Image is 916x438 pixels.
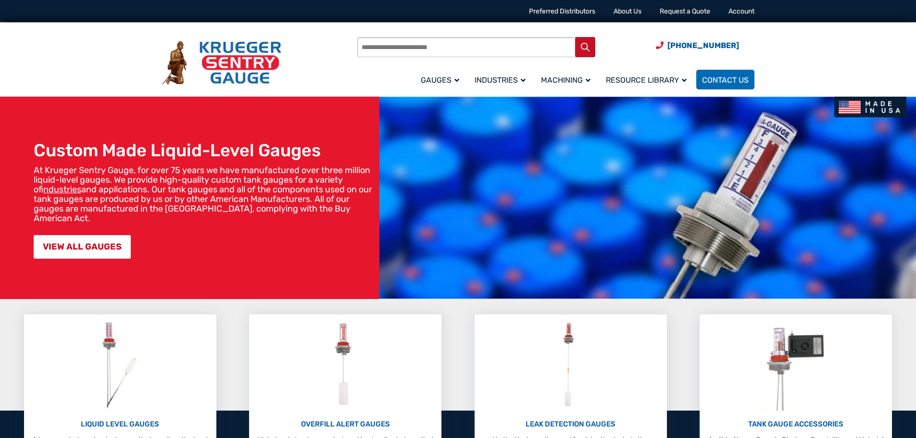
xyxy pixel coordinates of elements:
[34,165,375,223] p: At Krueger Sentry Gauge, for over 75 years we have manufactured over three million liquid-level g...
[469,68,535,91] a: Industries
[479,419,662,430] p: LEAK DETECTION GAUGES
[162,41,281,85] img: Krueger Sentry Gauge
[600,68,696,91] a: Resource Library
[614,7,641,15] a: About Us
[94,319,145,411] img: Liquid Level Gauges
[552,319,590,411] img: Leak Detection Gauges
[254,419,437,430] p: OVERFILL ALERT GAUGES
[728,7,754,15] a: Account
[702,75,749,85] span: Contact Us
[29,419,212,430] p: LIQUID LEVEL GAUGES
[660,7,710,15] a: Request a Quote
[656,39,739,51] a: Phone Number (920) 434-8860
[606,75,687,85] span: Resource Library
[324,319,367,411] img: Overfill Alert Gauges
[475,75,526,85] span: Industries
[535,68,600,91] a: Machining
[704,419,887,430] p: TANK GAUGE ACCESSORIES
[667,41,739,50] span: [PHONE_NUMBER]
[421,75,459,85] span: Gauges
[415,68,469,91] a: Gauges
[529,7,595,15] a: Preferred Distributors
[43,184,81,195] a: industries
[696,70,754,89] a: Contact Us
[541,75,590,85] span: Machining
[834,97,906,117] img: Made In USA
[379,97,916,299] img: bg_hero_bannerksentry
[34,140,375,161] h1: Custom Made Liquid-Level Gauges
[34,235,131,259] a: VIEW ALL GAUGES
[757,319,835,411] img: Tank Gauge Accessories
